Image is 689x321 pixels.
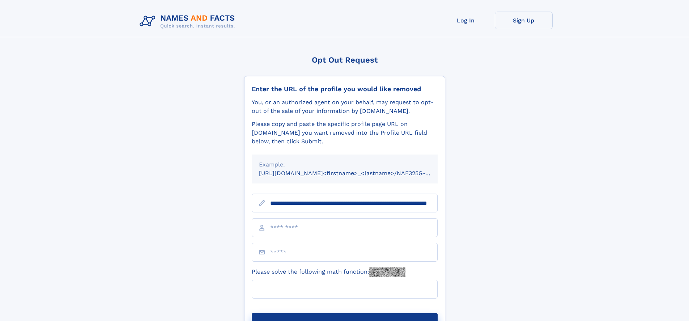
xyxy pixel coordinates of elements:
[252,98,438,115] div: You, or an authorized agent on your behalf, may request to opt-out of the sale of your informatio...
[259,170,451,177] small: [URL][DOMAIN_NAME]<firstname>_<lastname>/NAF325G-xxxxxxxx
[252,85,438,93] div: Enter the URL of the profile you would like removed
[437,12,495,29] a: Log In
[495,12,553,29] a: Sign Up
[252,267,405,277] label: Please solve the following math function:
[252,120,438,146] div: Please copy and paste the specific profile page URL on [DOMAIN_NAME] you want removed into the Pr...
[244,55,445,64] div: Opt Out Request
[259,160,430,169] div: Example:
[137,12,241,31] img: Logo Names and Facts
